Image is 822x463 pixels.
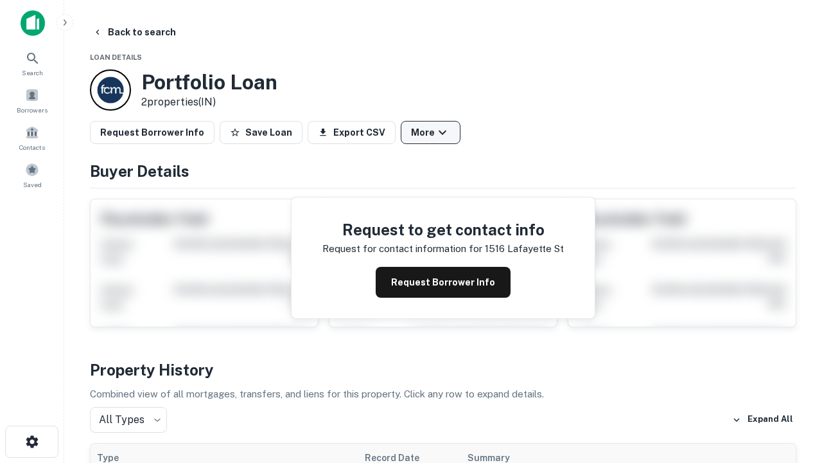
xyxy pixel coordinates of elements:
div: All Types [90,407,167,433]
button: Expand All [729,410,796,430]
p: Request for contact information for [322,241,482,257]
h3: Portfolio Loan [141,70,277,95]
button: Request Borrower Info [376,267,511,298]
a: Contacts [4,120,60,155]
button: Export CSV [308,121,396,144]
a: Search [4,46,60,80]
span: Search [22,68,43,78]
span: Contacts [19,142,45,152]
h4: Property History [90,358,796,381]
p: 2 properties (IN) [141,95,277,110]
iframe: Chat Widget [758,360,822,422]
span: Borrowers [17,105,48,115]
span: Loan Details [90,53,142,61]
button: Back to search [87,21,181,44]
a: Saved [4,158,60,192]
a: Borrowers [4,83,60,118]
button: More [401,121,460,144]
h4: Buyer Details [90,159,796,183]
p: Combined view of all mortgages, transfers, and liens for this property. Click any row to expand d... [90,386,796,402]
img: capitalize-icon.png [21,10,45,36]
p: 1516 lafayette st [485,241,564,257]
span: Saved [23,179,42,190]
button: Request Borrower Info [90,121,214,144]
button: Save Loan [220,121,302,144]
h4: Request to get contact info [322,218,564,241]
